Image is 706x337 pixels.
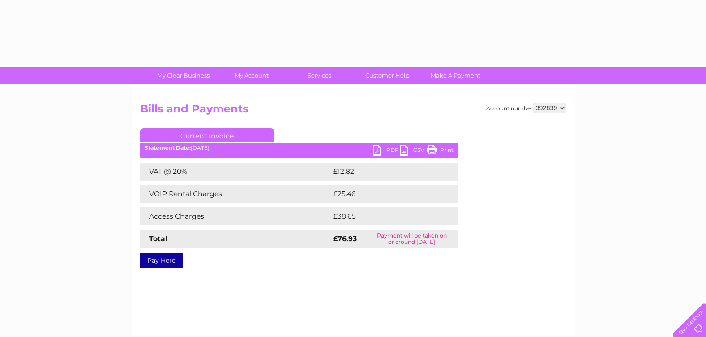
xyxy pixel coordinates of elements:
a: Make A Payment [419,67,492,84]
div: Account number [486,103,566,113]
td: £38.65 [331,207,440,225]
strong: £76.93 [333,234,357,243]
td: £25.46 [331,185,440,203]
a: Current Invoice [140,128,274,142]
td: £12.82 [331,163,439,181]
a: Print [427,145,454,158]
a: Customer Help [351,67,424,84]
td: VAT @ 20% [140,163,331,181]
a: My Account [214,67,288,84]
h2: Bills and Payments [140,103,566,120]
td: Access Charges [140,207,331,225]
td: Payment will be taken on or around [DATE] [366,230,458,248]
a: Pay Here [140,253,183,268]
td: VOIP Rental Charges [140,185,331,203]
a: PDF [373,145,400,158]
div: [DATE] [140,145,458,151]
a: Services [282,67,356,84]
a: My Clear Business [146,67,220,84]
strong: Total [149,234,167,243]
a: CSV [400,145,427,158]
b: Statement Date: [145,144,191,151]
